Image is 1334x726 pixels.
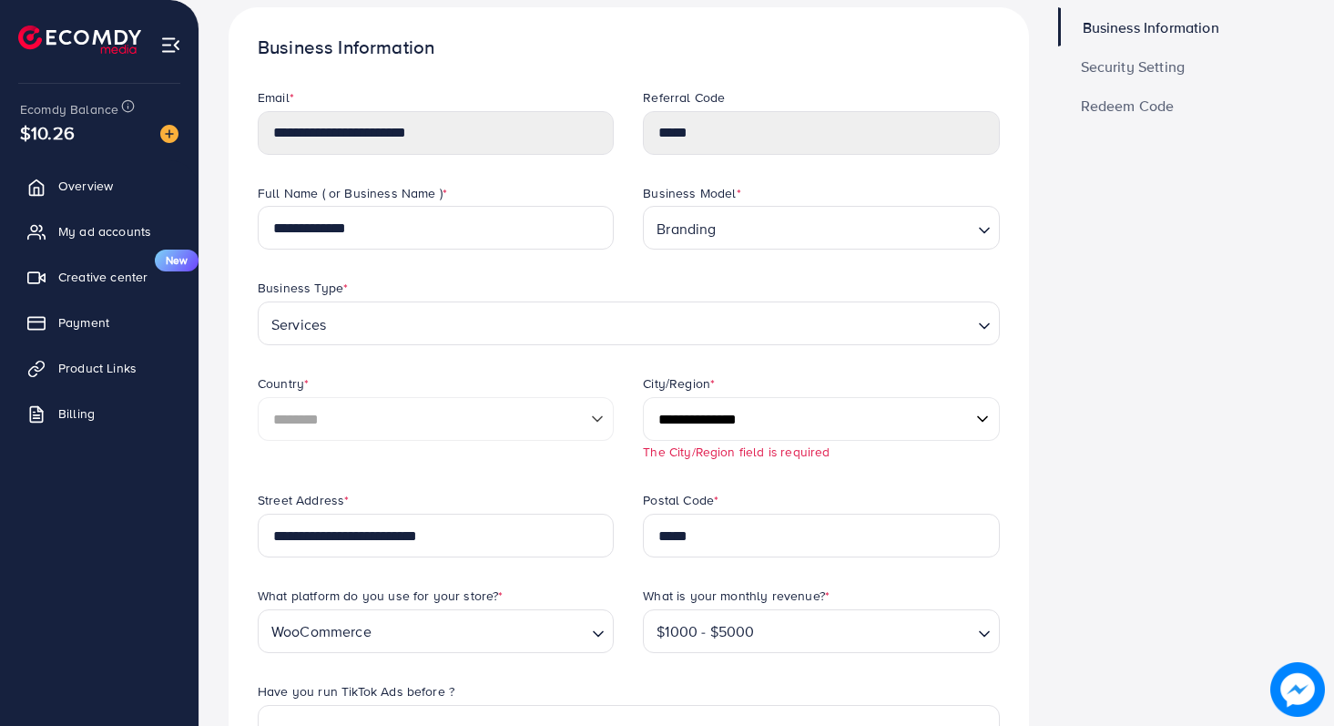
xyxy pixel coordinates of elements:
span: Branding [653,212,719,245]
span: Business Information [1083,20,1219,35]
img: logo [18,26,141,54]
img: image [160,125,178,143]
img: menu [160,35,181,56]
span: Overview [58,177,113,195]
img: image [1270,662,1325,717]
label: Street Address [258,491,349,509]
input: Search for option [722,211,971,245]
span: Security Setting [1081,59,1186,74]
span: Services [268,308,330,341]
input: Search for option [759,615,970,649]
span: Creative center [58,268,148,286]
span: New [155,250,199,271]
label: Referral Code [643,88,725,107]
input: Search for option [331,307,970,341]
label: Business Type [258,279,348,297]
small: The City/Region field is required [643,443,830,460]
span: Ecomdy Balance [20,100,118,118]
label: Have you run TikTok Ads before ? [258,682,454,700]
a: Payment [14,304,185,341]
a: Creative centerNew [14,259,185,295]
span: $1000 - $5000 [653,616,758,649]
div: Search for option [643,206,999,250]
span: Billing [58,404,95,423]
div: Search for option [258,302,1000,345]
input: Search for option [377,615,585,649]
span: My ad accounts [58,222,151,240]
label: Email [258,88,294,107]
div: Search for option [258,609,614,653]
label: Country [258,374,309,393]
a: My ad accounts [14,213,185,250]
h1: Business Information [258,36,1000,59]
span: WooCommerce [268,616,375,649]
a: Overview [14,168,185,204]
div: Search for option [643,609,999,653]
a: Product Links [14,350,185,386]
label: What platform do you use for your store? [258,587,504,605]
span: $10.26 [20,119,75,146]
label: What is your monthly revenue? [643,587,830,605]
label: Full Name ( or Business Name ) [258,184,447,202]
label: Business Model [643,184,740,202]
span: Redeem Code [1081,98,1175,113]
span: Payment [58,313,109,332]
span: Product Links [58,359,137,377]
a: Billing [14,395,185,432]
label: City/Region [643,374,715,393]
label: Postal Code [643,491,718,509]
